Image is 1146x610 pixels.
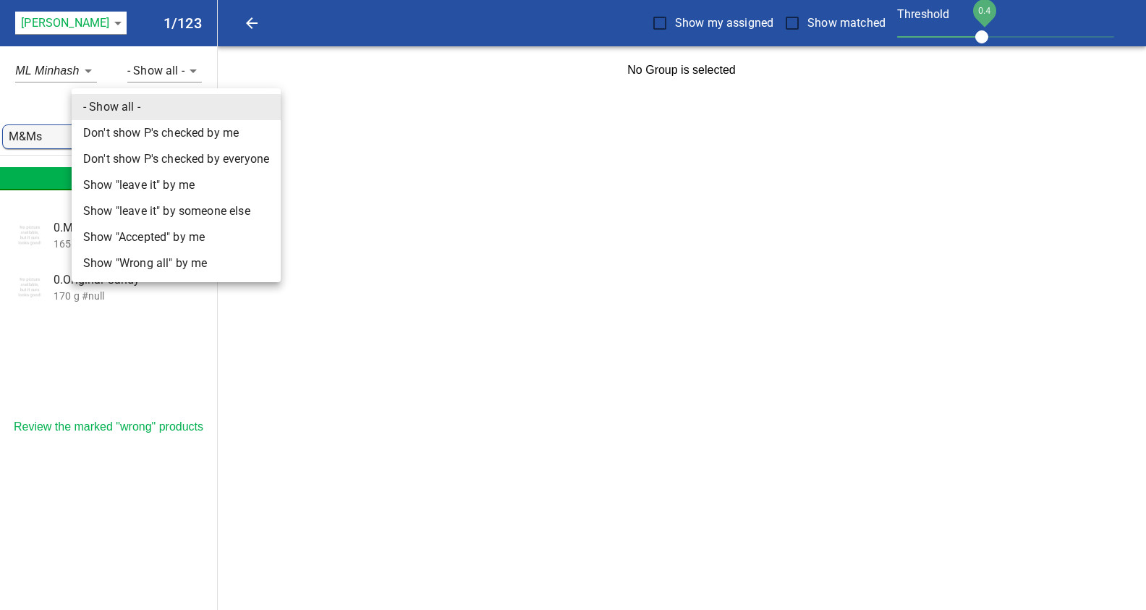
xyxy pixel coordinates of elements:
[72,250,281,276] li: Show "Wrong all" by me
[72,172,281,198] li: Show "leave it" by me
[72,146,281,172] li: Don't show P's checked by everyone
[72,198,281,224] li: Show "leave it" by someone else
[72,120,281,146] li: Don't show P's checked by me
[72,224,281,250] li: Show "Accepted" by me
[72,94,281,120] li: - Show all -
